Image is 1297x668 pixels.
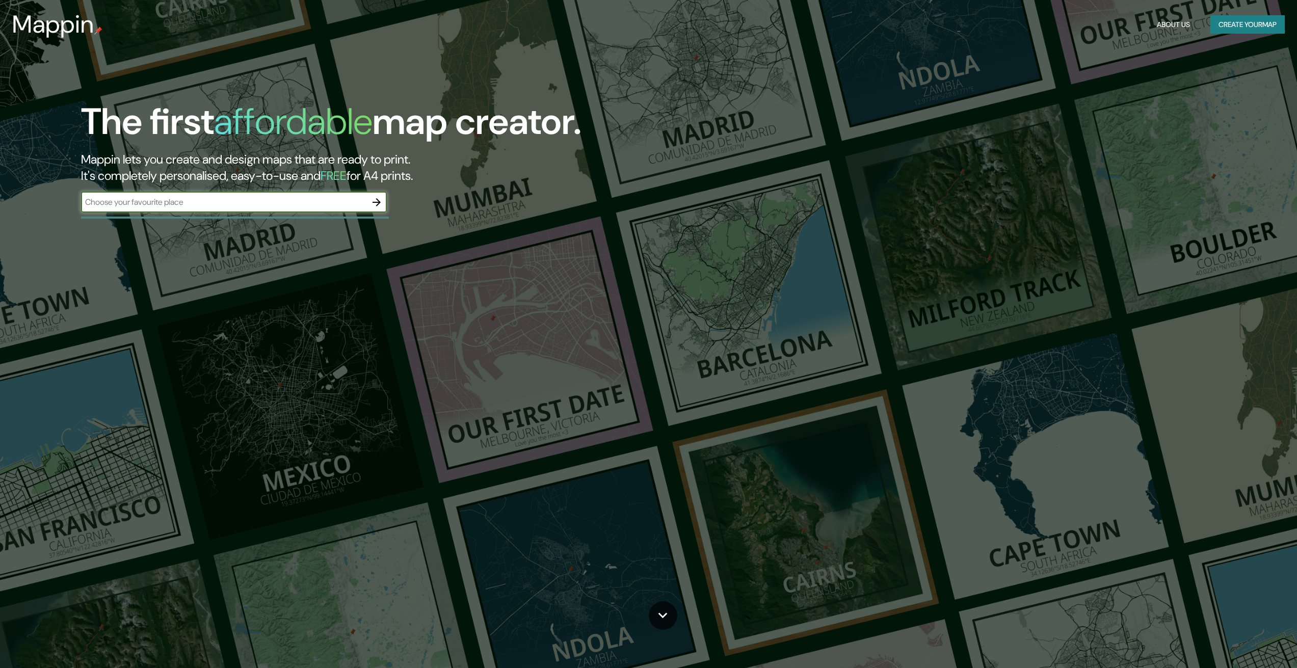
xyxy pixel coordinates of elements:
[214,98,373,145] h1: affordable
[12,10,94,39] h3: Mappin
[94,26,102,35] img: mappin-pin
[1210,15,1285,34] button: Create yourmap
[81,151,730,184] h2: Mappin lets you create and design maps that are ready to print. It's completely personalised, eas...
[321,168,347,183] h5: FREE
[81,196,366,208] input: Choose your favourite place
[81,100,581,151] h1: The first map creator.
[1153,15,1194,34] button: About Us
